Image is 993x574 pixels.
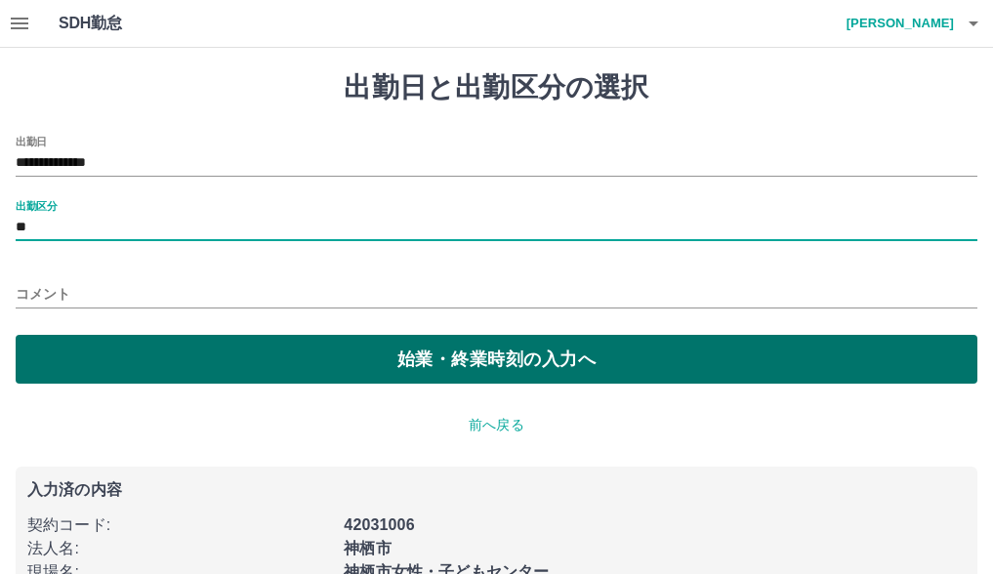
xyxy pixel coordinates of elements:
p: 契約コード : [27,513,332,537]
button: 始業・終業時刻の入力へ [16,335,977,384]
b: 神栖市 [344,540,391,556]
p: 法人名 : [27,537,332,560]
h1: 出勤日と出勤区分の選択 [16,71,977,104]
b: 42031006 [344,516,414,533]
label: 出勤日 [16,134,47,148]
p: 前へ戻る [16,415,977,435]
p: 入力済の内容 [27,482,966,498]
label: 出勤区分 [16,198,57,213]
